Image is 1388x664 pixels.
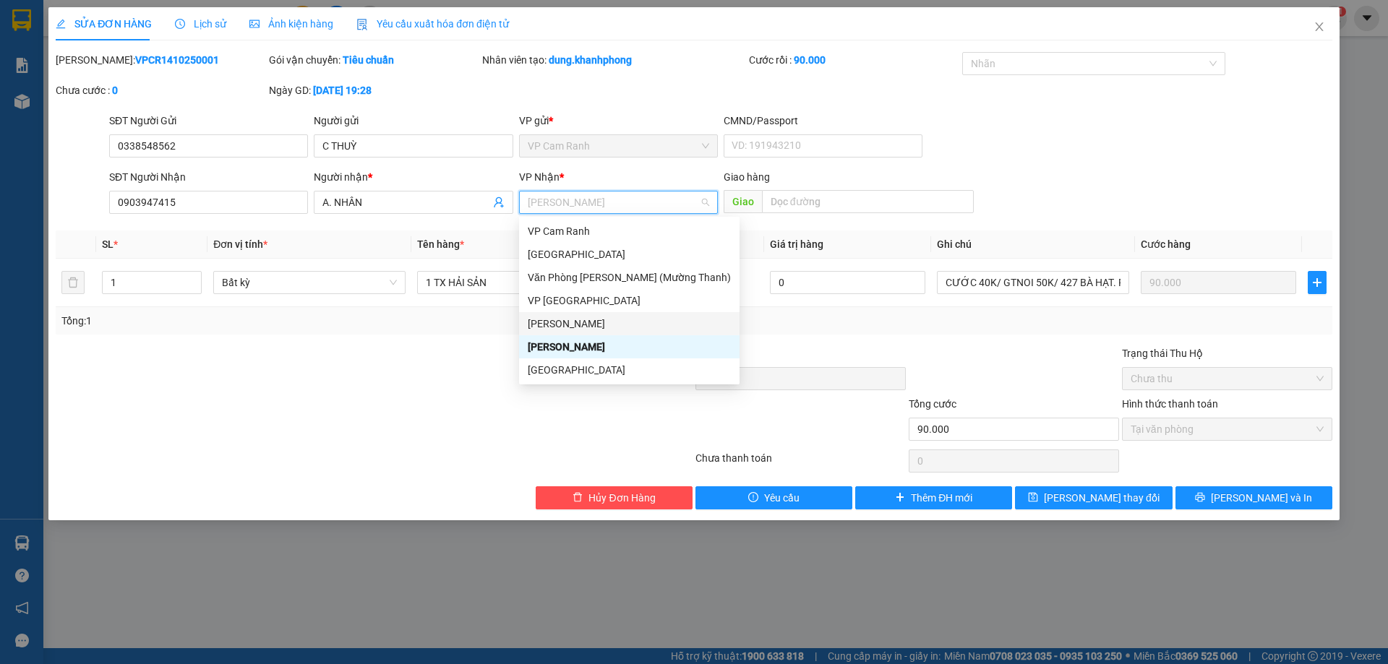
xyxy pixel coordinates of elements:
[417,271,609,294] input: VD: Bàn, Ghế
[519,113,718,129] div: VP gửi
[770,238,823,250] span: Giá trị hàng
[249,19,260,29] span: picture
[749,52,959,68] div: Cước rồi :
[109,113,308,129] div: SĐT Người Gửi
[1122,398,1218,410] label: Hình thức thanh toán
[56,19,66,29] span: edit
[61,271,85,294] button: delete
[417,238,464,250] span: Tên hàng
[794,54,826,66] b: 90.000
[724,171,770,183] span: Giao hàng
[1131,418,1324,440] span: Tại văn phòng
[528,270,731,285] div: Văn Phòng [PERSON_NAME] (Mường Thanh)
[269,52,479,68] div: Gói vận chuyển:
[724,190,762,213] span: Giao
[1028,492,1038,504] span: save
[1122,345,1332,361] div: Trạng thái Thu Hộ
[895,492,905,504] span: plus
[102,238,113,250] span: SL
[528,246,731,262] div: [GEOGRAPHIC_DATA]
[528,362,731,378] div: [GEOGRAPHIC_DATA]
[536,486,693,509] button: deleteHủy Đơn Hàng
[112,85,118,96] b: 0
[911,490,972,506] span: Thêm ĐH mới
[175,18,226,30] span: Lịch sử
[135,54,219,66] b: VPCR1410250001
[519,358,740,381] div: Nha Trang
[528,293,731,309] div: VP [GEOGRAPHIC_DATA]
[1141,271,1296,294] input: 0
[249,18,333,30] span: Ảnh kiện hàng
[528,223,731,239] div: VP Cam Ranh
[269,82,479,98] div: Ngày GD:
[573,492,583,504] span: delete
[1308,271,1327,294] button: plus
[519,312,740,335] div: Lê Hồng Phong
[1211,490,1312,506] span: [PERSON_NAME] và In
[56,82,266,98] div: Chưa cước :
[1308,277,1326,288] span: plus
[61,313,536,329] div: Tổng: 1
[1175,486,1332,509] button: printer[PERSON_NAME] và In
[213,238,267,250] span: Đơn vị tính
[528,316,731,332] div: [PERSON_NAME]
[762,190,974,213] input: Dọc đường
[909,398,956,410] span: Tổng cước
[724,113,922,129] div: CMND/Passport
[519,171,560,183] span: VP Nhận
[549,54,632,66] b: dung.khanhphong
[748,492,758,504] span: exclamation-circle
[519,243,740,266] div: Đà Lạt
[343,54,394,66] b: Tiêu chuẩn
[175,19,185,29] span: clock-circle
[493,197,505,208] span: user-add
[482,52,746,68] div: Nhân viên tạo:
[694,450,907,475] div: Chưa thanh toán
[855,486,1012,509] button: plusThêm ĐH mới
[1141,238,1191,250] span: Cước hàng
[528,339,731,355] div: [PERSON_NAME]
[1015,486,1172,509] button: save[PERSON_NAME] thay đổi
[356,18,509,30] span: Yêu cầu xuất hóa đơn điện tử
[56,18,152,30] span: SỬA ĐƠN HÀNG
[1195,492,1205,504] span: printer
[519,220,740,243] div: VP Cam Ranh
[937,271,1129,294] input: Ghi Chú
[356,19,368,30] img: icon
[588,490,655,506] span: Hủy Đơn Hàng
[314,113,513,129] div: Người gửi
[519,289,740,312] div: VP Ninh Hòa
[1299,7,1340,48] button: Close
[1044,490,1160,506] span: [PERSON_NAME] thay đổi
[764,490,800,506] span: Yêu cầu
[519,335,740,358] div: Phạm Ngũ Lão
[1314,21,1325,33] span: close
[931,230,1135,259] th: Ghi chú
[313,85,372,96] b: [DATE] 19:28
[695,486,852,509] button: exclamation-circleYêu cầu
[314,169,513,185] div: Người nhận
[222,272,397,293] span: Bất kỳ
[109,169,308,185] div: SĐT Người Nhận
[56,52,266,68] div: [PERSON_NAME]:
[519,266,740,289] div: Văn Phòng Trần Phú (Mường Thanh)
[528,135,709,157] span: VP Cam Ranh
[1131,368,1324,389] span: Chưa thu
[528,191,709,213] span: Phạm Ngũ Lão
